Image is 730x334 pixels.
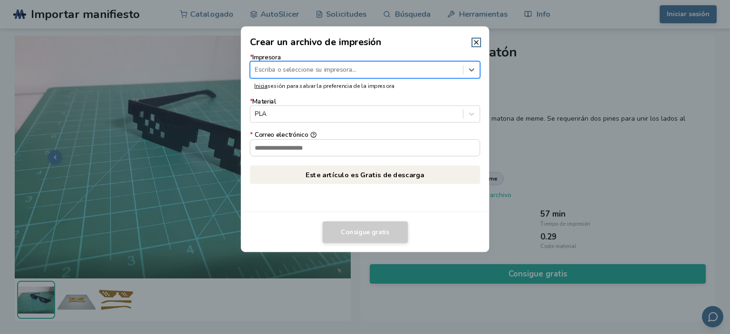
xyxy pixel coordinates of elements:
h2: Crear un archivo de impresión [250,36,381,49]
div: Correo electrónico [250,132,480,139]
button: Consigue gratis [322,221,408,243]
p: Este artículo es Gratis de descarga [250,165,480,184]
input: *ImpresoraEscriba o seleccione su impresora... [255,66,257,73]
input: *Correo electrónico [250,140,480,156]
p: sesión para salvar la preferencia de la impresora [254,83,476,89]
input: *MaterialPLA [255,111,257,118]
a: Inicia [254,82,268,89]
button: *Correo electrónico [310,132,317,138]
label: Material [250,98,480,123]
label: Impresora [250,54,480,78]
